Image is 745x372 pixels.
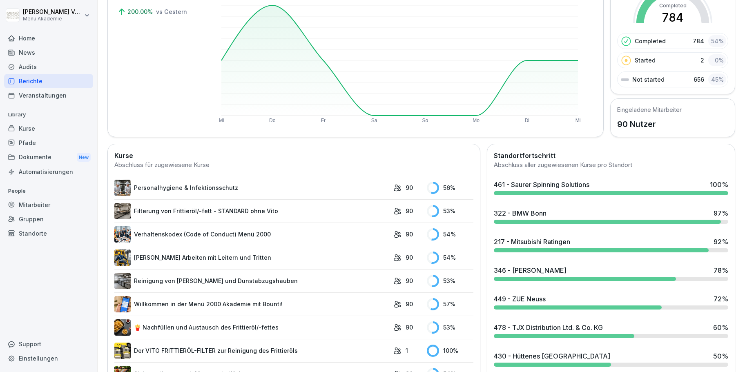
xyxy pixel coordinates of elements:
[710,180,728,189] div: 100 %
[406,276,413,285] p: 90
[4,212,93,226] div: Gruppen
[4,121,93,136] a: Kurse
[491,348,732,370] a: 430 - Hüttenes [GEOGRAPHIC_DATA]50%
[114,343,389,359] a: Der VITO FRITTIERÖL-FILTER zur Reinigung des Frittieröls
[491,176,732,198] a: 461 - Saurer Spinning Solutions100%
[632,75,665,84] p: Not started
[708,74,726,85] div: 45 %
[406,346,408,355] p: 1
[114,296,131,312] img: xh3bnih80d1pxcetv9zsuevg.png
[708,35,726,47] div: 54 %
[4,88,93,102] a: Veranstaltungen
[156,7,187,16] p: vs Gestern
[4,31,93,45] a: Home
[406,323,413,332] p: 90
[114,151,473,160] h2: Kurse
[525,118,529,123] text: Di
[219,118,224,123] text: Mi
[4,136,93,150] div: Pfade
[269,118,276,123] text: Do
[714,294,728,304] div: 72 %
[4,108,93,121] p: Library
[114,203,389,219] a: Filterung von Frittieröl/-fett - STANDARD ohne Vito
[494,294,546,304] div: 449 - ZUE Neuss
[635,37,666,45] p: Completed
[491,234,732,256] a: 217 - Mitsubishi Ratingen92%
[693,37,704,45] p: 784
[494,265,567,275] div: 346 - [PERSON_NAME]
[494,180,589,189] div: 461 - Saurer Spinning Solutions
[406,230,413,238] p: 90
[427,205,473,217] div: 53 %
[4,185,93,198] p: People
[114,249,389,266] a: [PERSON_NAME] Arbeiten mit Leitern und Tritten
[114,160,473,170] div: Abschluss für zugewiesene Kurse
[494,208,546,218] div: 322 - BMW Bonn
[713,351,728,361] div: 50 %
[114,296,389,312] a: Willkommen in der Menü 2000 Akademie mit Bounti!
[114,319,389,336] a: 🍟 Nachfüllen und Austausch des Frittieröl/-fettes
[4,150,93,165] div: Dokumente
[4,337,93,351] div: Support
[4,226,93,241] a: Standorte
[494,237,570,247] div: 217 - Mitsubishi Ratingen
[23,16,83,22] p: Menü Akademie
[422,118,428,123] text: So
[114,319,131,336] img: cuv45xaybhkpnu38aw8lcrqq.png
[406,253,413,262] p: 90
[406,183,413,192] p: 90
[77,153,91,162] div: New
[700,56,704,65] p: 2
[4,150,93,165] a: DokumenteNew
[114,226,389,243] a: Verhaltenskodex (Code of Conduct) Menü 2000
[708,54,726,66] div: 0 %
[4,45,93,60] a: News
[714,265,728,275] div: 78 %
[4,351,93,365] a: Einstellungen
[494,351,610,361] div: 430 - Hüttenes [GEOGRAPHIC_DATA]
[427,182,473,194] div: 56 %
[371,118,377,123] text: Sa
[114,180,389,196] a: Personalhygiene & Infektionsschutz
[114,249,131,266] img: v7bxruicv7vvt4ltkcopmkzf.png
[491,262,732,284] a: 346 - [PERSON_NAME]78%
[114,226,131,243] img: hh3kvobgi93e94d22i1c6810.png
[473,118,480,123] text: Mo
[4,74,93,88] div: Berichte
[114,180,131,196] img: tq1iwfpjw7gb8q143pboqzza.png
[406,300,413,308] p: 90
[4,165,93,179] a: Automatisierungen
[491,205,732,227] a: 322 - BMW Bonn97%
[617,118,682,130] p: 90 Nutzer
[427,252,473,264] div: 54 %
[713,323,728,332] div: 60 %
[714,208,728,218] div: 97 %
[4,198,93,212] a: Mitarbeiter
[321,118,326,123] text: Fr
[4,60,93,74] a: Audits
[714,237,728,247] div: 92 %
[617,105,682,114] h5: Eingeladene Mitarbeiter
[491,319,732,341] a: 478 - TJX Distribution Ltd. & Co. KG60%
[491,291,732,313] a: 449 - ZUE Neuss72%
[575,118,581,123] text: Mi
[427,321,473,334] div: 53 %
[114,343,131,359] img: lxawnajjsce9vyoprlfqagnf.png
[23,9,83,16] p: [PERSON_NAME] Vonau
[114,203,131,219] img: lnrteyew03wyeg2dvomajll7.png
[427,298,473,310] div: 57 %
[114,273,131,289] img: mfnj94a6vgl4cypi86l5ezmw.png
[427,228,473,241] div: 54 %
[406,207,413,215] p: 90
[635,56,656,65] p: Started
[127,7,154,16] p: 200.00%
